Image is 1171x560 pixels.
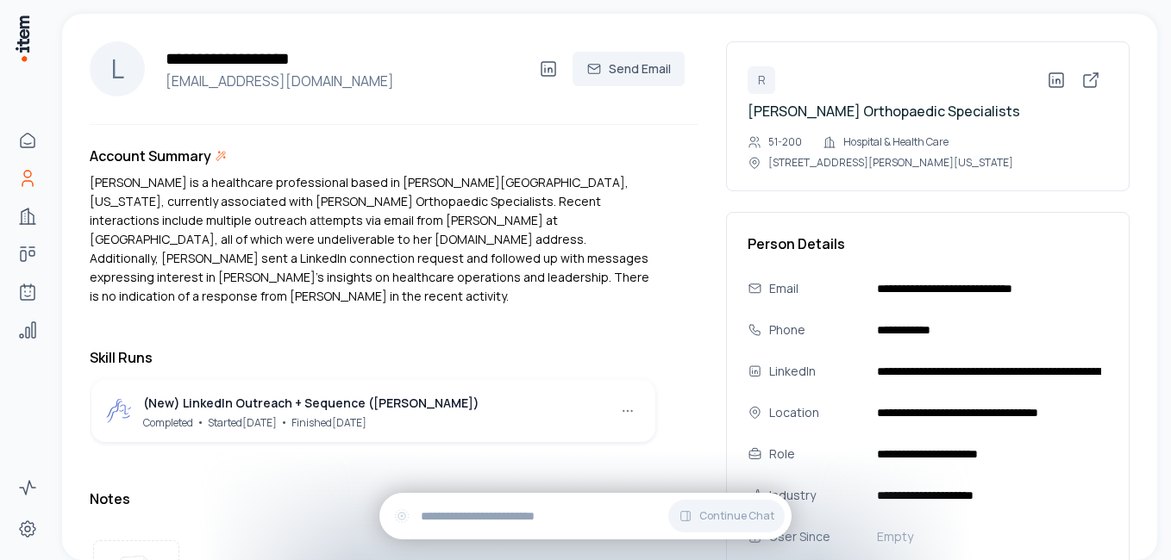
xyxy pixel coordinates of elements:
[143,415,193,430] span: Completed
[769,403,863,422] div: Location
[280,414,288,430] span: •
[14,14,31,63] img: Item Brain Logo
[10,123,45,158] a: Home
[10,199,45,233] a: Companies
[10,161,45,196] a: People
[877,528,913,545] span: Empty
[554,485,657,520] button: Add Note
[105,397,133,425] img: outbound
[10,275,45,309] a: Agents
[90,173,657,306] p: [PERSON_NAME] is a healthcare professional based in [PERSON_NAME][GEOGRAPHIC_DATA], [US_STATE], c...
[291,415,366,430] span: Finished [DATE]
[90,146,211,166] h3: Account Summary
[699,509,774,523] span: Continue Chat
[90,347,657,368] h3: Skill Runs
[90,488,130,509] h3: Notes
[769,279,863,298] div: Email
[769,445,863,464] div: Role
[870,523,1108,551] button: Empty
[379,493,792,539] div: Continue Chat
[769,320,863,339] div: Phone
[768,135,802,149] p: 51-200
[143,394,479,413] div: (New) LinkedIn Outreach + Sequence ([PERSON_NAME])
[159,71,531,91] h4: [EMAIL_ADDRESS][DOMAIN_NAME]
[748,233,1108,254] h3: Person Details
[573,52,685,86] button: Send Email
[10,470,45,505] a: Activity
[768,156,1013,170] p: [STREET_ADDRESS][PERSON_NAME][US_STATE]
[748,102,1020,121] a: [PERSON_NAME] Orthopaedic Specialists
[668,500,785,532] button: Continue Chat
[843,135,949,149] p: Hospital & Health Care
[748,66,775,94] div: R
[769,362,863,381] div: LinkedIn
[208,415,277,430] span: Started [DATE]
[769,527,863,546] div: User Since
[769,486,863,505] div: Industry
[10,512,45,546] a: Settings
[197,414,204,430] span: •
[90,41,145,96] div: L
[10,313,45,347] a: Analytics
[10,237,45,271] a: Deals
